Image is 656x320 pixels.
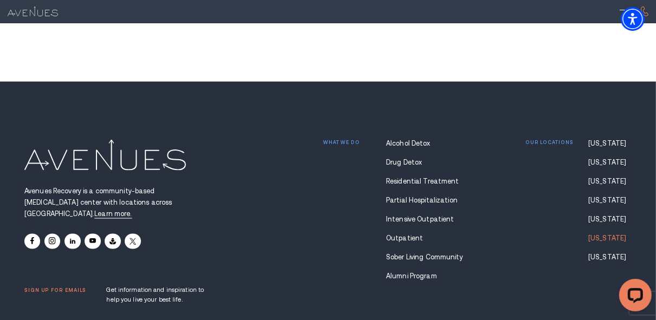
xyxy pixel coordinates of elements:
a: [US_STATE] [588,197,632,204]
a: [US_STATE] [588,159,632,166]
a: Sober Living Community [386,253,462,261]
p: Avenues Recovery is a community-based [MEDICAL_DATA] center with locations across [GEOGRAPHIC_DATA]. [24,186,210,220]
a: Intensive Outpatient [386,215,462,223]
p: Get information and inspiration to help you live your best life. [106,285,210,305]
a: Residential Treatment [386,178,462,185]
a: [US_STATE] [588,253,632,261]
p: Our locations [525,140,574,146]
div: Accessibility Menu [621,7,645,31]
a: Youtube [85,234,100,249]
a: [US_STATE] [588,215,632,223]
a: Partial Hospitalization [386,197,462,204]
iframe: LiveChat chat widget [610,275,656,320]
p: Sign up for emails [24,288,86,294]
a: Alumni Program [386,272,462,280]
a: Outpatient [386,234,462,242]
a: [US_STATE] [588,140,632,147]
a: Avenues Recovery is a community-based drug and alcohol rehabilitation center with locations acros... [94,210,132,218]
a: [US_STATE] [588,178,632,185]
p: What we do [323,140,360,146]
a: Drug Detox [386,159,462,166]
a: Alcohol Detox [386,140,462,147]
a: [US_STATE] [588,234,632,242]
img: Avenues Logo [24,140,186,171]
